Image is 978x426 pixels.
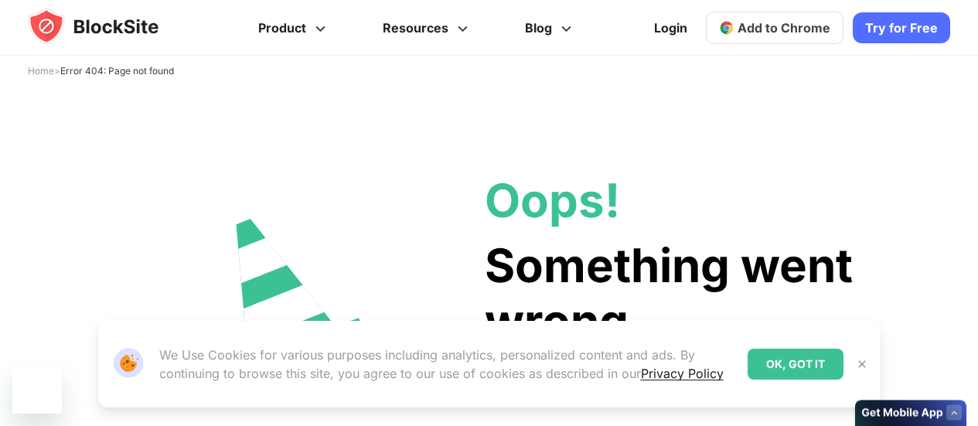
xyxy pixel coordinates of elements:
[853,12,950,43] a: Try for Free
[641,366,724,381] a: Privacy Policy
[28,8,189,45] img: blocksite-icon.5d769676.svg
[738,20,830,36] span: Add to Chrome
[28,65,174,77] span: >
[719,20,734,36] img: chrome-icon.svg
[645,9,697,46] a: Login
[159,346,735,383] p: We Use Cookies for various purposes including analytics, personalized content and ads. By continu...
[485,237,853,349] text: Something went wrong
[12,364,62,414] iframe: Button to launch messaging window
[856,358,868,370] img: Close
[485,172,853,228] div: Oops!
[28,65,54,77] a: Home
[706,12,843,44] a: Add to Chrome
[748,349,843,380] div: OK, GOT IT
[60,65,174,77] span: Error 404: Page not found
[852,354,872,374] button: Close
